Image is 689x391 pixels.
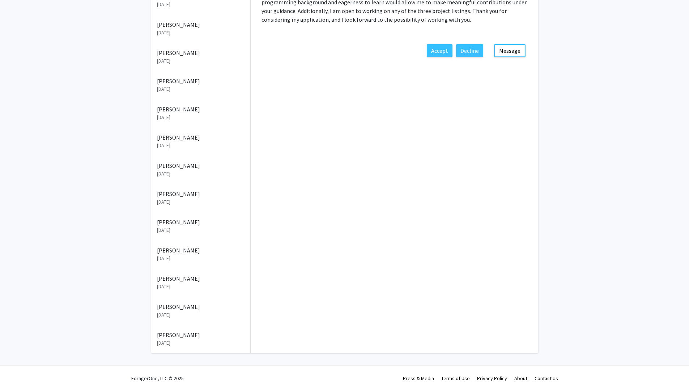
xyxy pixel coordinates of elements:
p: [PERSON_NAME] [157,77,244,85]
p: [PERSON_NAME] [157,274,244,283]
p: [DATE] [157,255,244,262]
a: About [514,375,527,382]
p: [PERSON_NAME] [157,48,244,57]
p: [DATE] [157,283,244,290]
p: [PERSON_NAME] [157,331,244,339]
a: Press & Media [403,375,434,382]
p: [DATE] [157,170,244,178]
p: [DATE] [157,57,244,65]
p: [DATE] [157,198,244,206]
p: [PERSON_NAME] [157,302,244,311]
p: [DATE] [157,226,244,234]
p: [DATE] [157,1,244,8]
iframe: Chat [5,358,31,386]
p: [DATE] [157,142,244,149]
p: [PERSON_NAME] [157,190,244,198]
p: [DATE] [157,339,244,347]
p: [DATE] [157,114,244,121]
button: Accept [427,44,452,57]
p: [PERSON_NAME] [157,161,244,170]
p: [DATE] [157,85,244,93]
div: ForagerOne, LLC © 2025 [131,366,184,391]
p: [PERSON_NAME] [157,20,244,29]
a: Privacy Policy [477,375,507,382]
button: Message [494,44,526,57]
a: Contact Us [535,375,558,382]
p: [PERSON_NAME] [157,105,244,114]
a: Terms of Use [441,375,470,382]
p: [DATE] [157,29,244,37]
button: Decline [456,44,483,57]
p: [DATE] [157,311,244,319]
p: [PERSON_NAME] [157,133,244,142]
p: [PERSON_NAME] [157,218,244,226]
p: [PERSON_NAME] [157,246,244,255]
